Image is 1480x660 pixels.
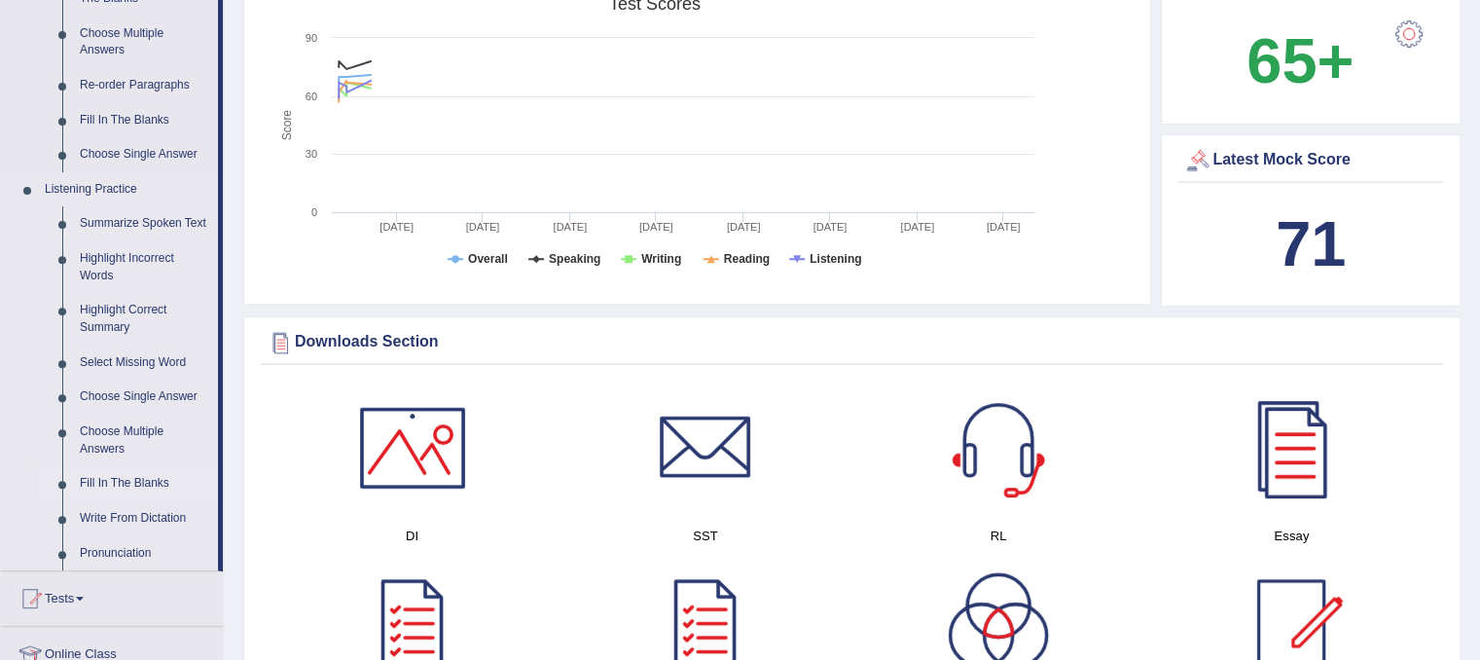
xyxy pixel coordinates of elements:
[36,172,218,207] a: Listening Practice
[71,241,218,293] a: Highlight Incorrect Words
[466,221,500,233] tspan: [DATE]
[275,526,549,546] h4: DI
[641,252,681,266] tspan: Writing
[71,466,218,501] a: Fill In The Blanks
[810,252,861,266] tspan: Listening
[71,206,218,241] a: Summarize Spoken Text
[71,501,218,536] a: Write From Dictation
[862,526,1136,546] h4: RL
[71,17,218,68] a: Choose Multiple Answers
[71,536,218,571] a: Pronunciation
[639,221,673,233] tspan: [DATE]
[1,571,223,620] a: Tests
[71,346,218,381] a: Select Missing Word
[71,137,218,172] a: Choose Single Answer
[727,221,761,233] tspan: [DATE]
[1276,208,1346,279] b: 71
[568,526,842,546] h4: SST
[71,293,218,345] a: Highlight Correct Summary
[71,68,218,103] a: Re-order Paragraphs
[987,221,1021,233] tspan: [DATE]
[554,221,588,233] tspan: [DATE]
[280,110,294,141] tspan: Score
[306,148,317,160] text: 30
[71,103,218,138] a: Fill In The Blanks
[813,221,848,233] tspan: [DATE]
[379,221,414,233] tspan: [DATE]
[306,32,317,44] text: 90
[71,415,218,466] a: Choose Multiple Answers
[1183,146,1438,175] div: Latest Mock Score
[901,221,935,233] tspan: [DATE]
[71,380,218,415] a: Choose Single Answer
[311,206,317,218] text: 0
[306,91,317,102] text: 60
[724,252,770,266] tspan: Reading
[266,328,1438,357] div: Downloads Section
[468,252,508,266] tspan: Overall
[549,252,600,266] tspan: Speaking
[1246,25,1354,96] b: 65+
[1155,526,1428,546] h4: Essay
